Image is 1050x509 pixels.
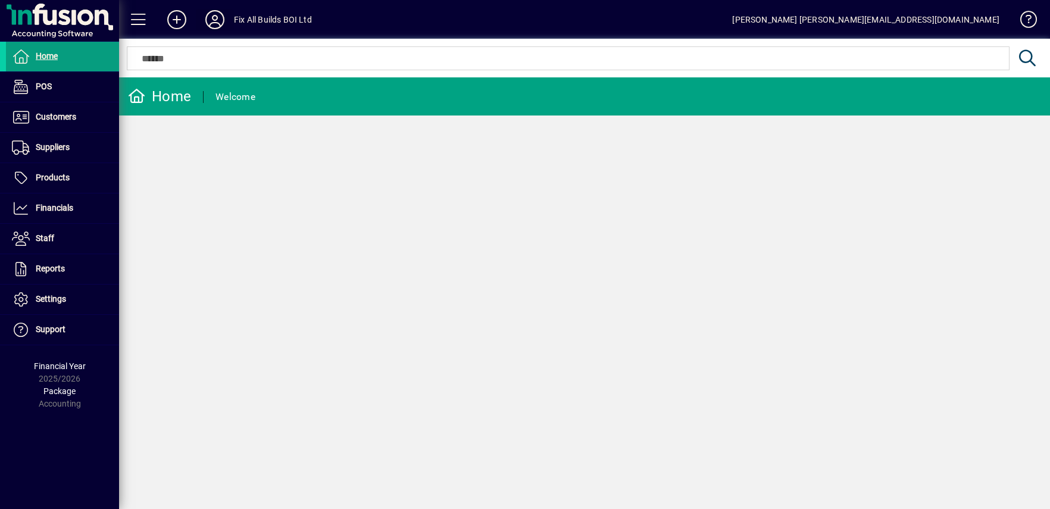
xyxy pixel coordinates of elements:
[36,294,66,304] span: Settings
[6,133,119,163] a: Suppliers
[36,233,54,243] span: Staff
[196,9,234,30] button: Profile
[215,88,255,107] div: Welcome
[36,112,76,121] span: Customers
[158,9,196,30] button: Add
[6,163,119,193] a: Products
[6,285,119,314] a: Settings
[36,142,70,152] span: Suppliers
[36,264,65,273] span: Reports
[6,315,119,345] a: Support
[732,10,999,29] div: [PERSON_NAME] [PERSON_NAME][EMAIL_ADDRESS][DOMAIN_NAME]
[43,386,76,396] span: Package
[1011,2,1035,41] a: Knowledge Base
[36,324,65,334] span: Support
[36,203,73,213] span: Financials
[128,87,191,106] div: Home
[36,51,58,61] span: Home
[6,193,119,223] a: Financials
[6,254,119,284] a: Reports
[234,10,312,29] div: Fix All Builds BOI Ltd
[36,173,70,182] span: Products
[6,224,119,254] a: Staff
[36,82,52,91] span: POS
[34,361,86,371] span: Financial Year
[6,72,119,102] a: POS
[6,102,119,132] a: Customers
